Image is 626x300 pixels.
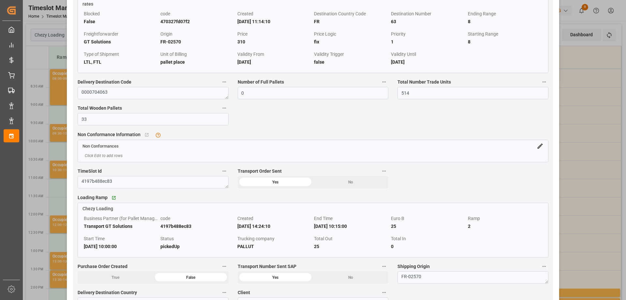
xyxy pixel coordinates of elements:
[78,203,548,212] a: Chezy Loading
[314,222,389,230] div: [DATE] 10:15:00
[78,168,102,175] span: TimeSlot Id
[237,58,312,66] div: [DATE]
[237,18,312,25] div: [DATE] 11:14:10
[314,30,389,38] div: Price Logic
[237,10,312,18] div: Created
[220,104,229,112] button: Total Wooden Pallets
[313,176,388,188] div: No
[84,50,158,58] div: Type of Shipment
[84,10,158,18] div: Blocked
[84,18,158,25] div: False
[314,235,389,243] div: Total Out
[160,30,235,38] div: Origin
[84,38,158,46] div: GT Solutions
[85,153,123,159] span: Click Edit to add rows
[391,10,466,18] div: Destination Number
[314,10,389,18] div: Destination Country Code
[78,87,228,99] textarea: 0000704063
[397,263,430,270] span: Shipping Origin
[220,78,229,86] button: Delivery Destination Code
[397,79,451,86] span: Total Number Trade Units
[160,38,235,46] div: FR-02570
[468,10,543,18] div: Ending Range
[160,214,235,222] div: code
[391,30,466,38] div: Priority
[540,262,548,271] button: Shipping Origin
[391,18,466,25] div: 63
[84,243,158,250] div: [DATE] 10:00:00
[78,289,137,296] span: Delivery Destination Country
[160,18,235,25] div: 470327fd07f2
[238,289,250,296] span: Client
[391,222,466,230] div: 25
[380,167,388,175] button: Transport Order Sent
[468,222,543,230] div: 2
[237,50,312,58] div: Validity From
[78,271,153,284] div: True
[391,38,466,46] div: 1
[380,262,388,271] button: Transport Number Sent SAP
[314,243,389,250] div: 25
[313,271,388,284] div: No
[380,78,388,86] button: Number of Full Pallets
[84,214,158,222] div: Business Partner (for Pallet Management)
[160,50,235,58] div: Unit of Billing
[82,143,119,148] a: Non Conformances
[540,78,548,86] button: Total Number Trade Units
[380,288,388,297] button: Client
[153,271,229,284] div: False
[160,58,235,66] div: pallet place
[220,288,229,297] button: Delivery Destination Country
[238,176,313,188] div: Yes
[160,235,235,243] div: Status
[237,222,312,230] div: [DATE] 14:24:10
[238,79,284,86] span: Number of Full Pallets
[468,214,543,222] div: Ramp
[391,214,466,222] div: Euro B
[84,235,158,243] div: Start Time
[468,38,543,46] div: 8
[237,38,312,46] div: 310
[468,30,543,38] div: Starting Range
[78,263,127,270] span: Purchase Order Created
[82,206,113,211] span: Chezy Loading
[314,214,389,222] div: End Time
[314,50,389,58] div: Validity Trigger
[391,235,466,243] div: Total In
[220,262,229,271] button: Purchase Order Created
[468,18,543,25] div: 8
[314,18,389,25] div: FR
[238,271,313,284] div: Yes
[397,271,548,284] textarea: FR-02570
[237,243,312,250] div: PALLUT
[314,38,389,46] div: fix
[220,167,229,175] button: TimeSlot Id
[84,222,158,230] div: Transport GT Solutions
[391,50,466,58] div: Validity Until
[237,30,312,38] div: Price
[238,168,282,175] span: Transport Order Sent
[78,194,108,201] span: Loading Ramp
[84,58,158,66] div: LTL, FTL
[160,222,235,230] div: 4197b488ec83
[78,105,122,112] span: Total Wooden Pallets
[237,235,312,243] div: Trucking company
[84,30,158,38] div: Freightforwarder
[160,10,235,18] div: code
[160,243,235,250] div: pickedUp
[78,176,228,188] textarea: 4197b488ec83
[82,1,93,7] span: rates
[238,263,296,270] span: Transport Number Sent SAP
[237,214,312,222] div: Created
[391,58,466,66] div: [DATE]
[78,79,131,86] span: Delivery Destination Code
[78,131,141,138] span: Non Conformance Information
[391,243,466,250] div: 0
[314,58,389,66] div: false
